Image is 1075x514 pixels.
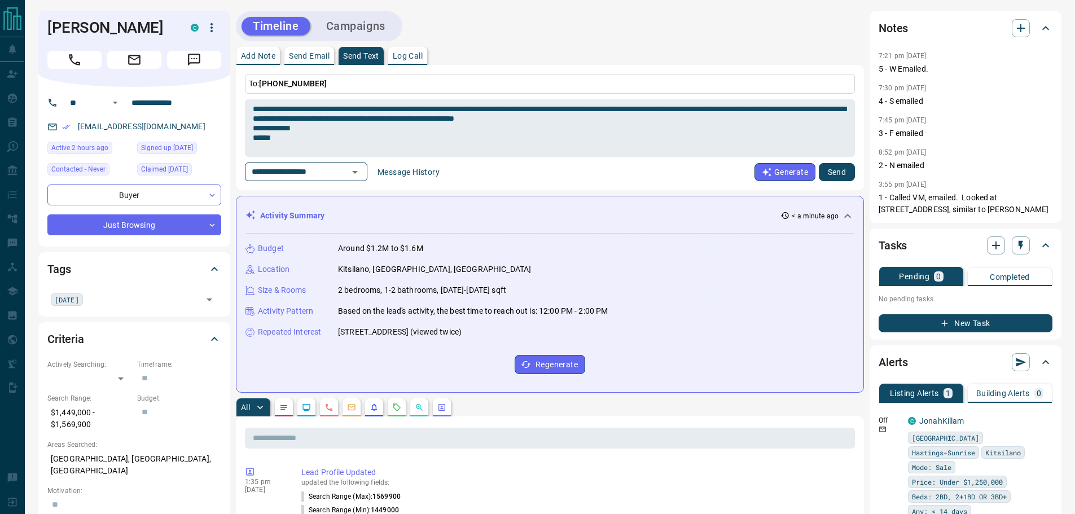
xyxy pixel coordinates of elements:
p: No pending tasks [879,291,1052,307]
div: condos.ca [191,24,199,32]
p: To: [245,74,855,94]
h2: Notes [879,19,908,37]
p: Send Text [343,52,379,60]
p: $1,449,000 - $1,569,900 [47,403,131,434]
button: Regenerate [515,355,585,374]
h2: Tags [47,260,71,278]
svg: Opportunities [415,403,424,412]
p: 1 [946,389,950,397]
div: Wed Jan 22 2025 [137,163,221,179]
button: Campaigns [315,17,397,36]
button: New Task [879,314,1052,332]
span: Message [167,51,221,69]
p: 8:52 pm [DATE] [879,148,927,156]
p: 5 - W Emailed. [879,63,1052,75]
p: Pending [899,273,929,280]
span: [DATE] [55,294,79,305]
svg: Notes [279,403,288,412]
div: Just Browsing [47,214,221,235]
button: Generate [754,163,815,181]
span: Claimed [DATE] [141,164,188,175]
button: Open [201,292,217,307]
div: Tags [47,256,221,283]
p: Search Range (Max) : [301,491,401,502]
p: Motivation: [47,486,221,496]
div: Buyer [47,184,221,205]
span: Call [47,51,102,69]
button: Open [108,96,122,109]
span: Kitsilano [985,447,1021,458]
svg: Calls [324,403,334,412]
p: Based on the lead's activity, the best time to reach out is: 12:00 PM - 2:00 PM [338,305,608,317]
svg: Emails [347,403,356,412]
p: Repeated Interest [258,326,321,338]
p: Activity Summary [260,210,324,222]
p: Budget: [137,393,221,403]
span: Contacted - Never [51,164,106,175]
span: Email [107,51,161,69]
p: Size & Rooms [258,284,306,296]
div: Tue Jul 23 2024 [137,142,221,157]
p: [GEOGRAPHIC_DATA], [GEOGRAPHIC_DATA], [GEOGRAPHIC_DATA] [47,450,221,480]
div: Notes [879,15,1052,42]
p: Send Email [289,52,330,60]
p: Add Note [241,52,275,60]
div: condos.ca [908,417,916,425]
p: Log Call [393,52,423,60]
p: 3:55 pm [DATE] [879,181,927,188]
p: Areas Searched: [47,440,221,450]
p: Building Alerts [976,389,1030,397]
p: Off [879,415,901,425]
svg: Email Verified [62,123,70,131]
p: Activity Pattern [258,305,313,317]
h2: Tasks [879,236,907,254]
span: Mode: Sale [912,462,951,473]
svg: Requests [392,403,401,412]
svg: Email [879,425,887,433]
svg: Listing Alerts [370,403,379,412]
p: Listing Alerts [890,389,939,397]
p: 0 [936,273,941,280]
p: 7:45 pm [DATE] [879,116,927,124]
div: Tasks [879,232,1052,259]
div: Activity Summary< a minute ago [245,205,854,226]
p: Search Range: [47,393,131,403]
button: Message History [371,163,446,181]
p: [DATE] [245,486,284,494]
p: All [241,403,250,411]
div: Criteria [47,326,221,353]
p: [STREET_ADDRESS] (viewed twice) [338,326,462,338]
p: Completed [990,273,1030,281]
span: Active 2 hours ago [51,142,108,153]
span: Hastings-Sunrise [912,447,975,458]
p: 1:35 pm [245,478,284,486]
p: Lead Profile Updated [301,467,850,478]
span: 1569900 [372,493,401,500]
h2: Criteria [47,330,84,348]
p: 7:21 pm [DATE] [879,52,927,60]
p: 2 bedrooms, 1-2 bathrooms, [DATE]-[DATE] sqft [338,284,506,296]
button: Timeline [242,17,310,36]
p: 3 - F emailed [879,128,1052,139]
p: Kitsilano, [GEOGRAPHIC_DATA], [GEOGRAPHIC_DATA] [338,263,531,275]
span: [GEOGRAPHIC_DATA] [912,432,979,443]
p: updated the following fields: [301,478,850,486]
div: Alerts [879,349,1052,376]
p: 0 [1037,389,1041,397]
p: 7:30 pm [DATE] [879,84,927,92]
button: Open [347,164,363,180]
span: Beds: 2BD, 2+1BD OR 3BD+ [912,491,1007,502]
a: [EMAIL_ADDRESS][DOMAIN_NAME] [78,122,205,131]
p: < a minute ago [792,211,839,221]
svg: Lead Browsing Activity [302,403,311,412]
p: Location [258,263,289,275]
a: JonahKillam [919,416,964,425]
p: 4 - S emailed [879,95,1052,107]
h1: [PERSON_NAME] [47,19,174,37]
div: Mon Sep 15 2025 [47,142,131,157]
p: Around $1.2M to $1.6M [338,243,423,254]
span: Signed up [DATE] [141,142,193,153]
h2: Alerts [879,353,908,371]
span: Price: Under $1,250,000 [912,476,1003,487]
p: Actively Searching: [47,359,131,370]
